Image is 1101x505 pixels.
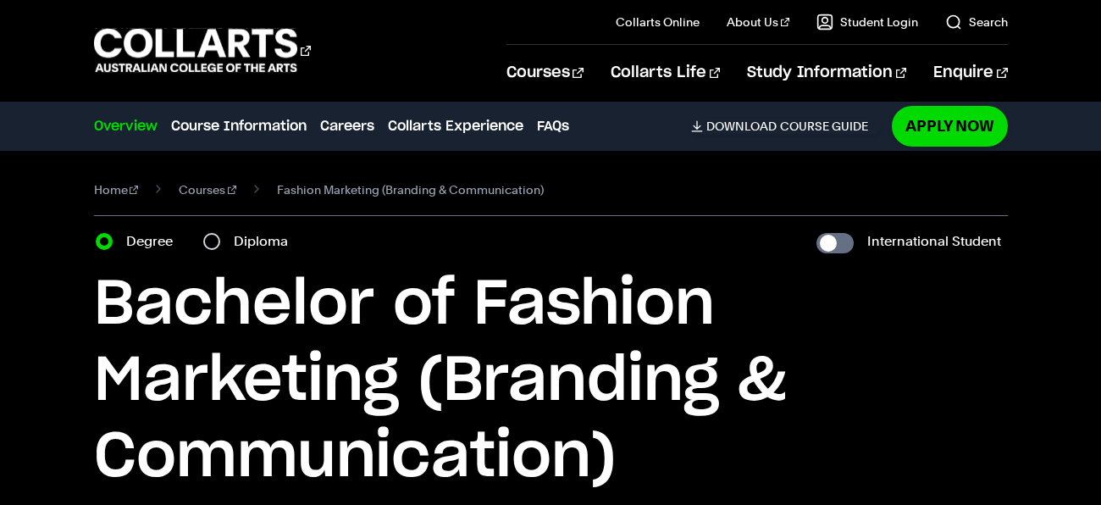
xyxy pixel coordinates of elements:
[816,14,918,31] a: Student Login
[933,45,1007,101] a: Enquire
[691,119,882,134] a: DownloadCourse Guide
[94,178,139,202] a: Home
[94,26,311,75] div: Go to homepage
[945,14,1008,31] a: Search
[126,230,183,253] label: Degree
[616,14,700,31] a: Collarts Online
[727,14,789,31] a: About Us
[320,116,374,136] a: Careers
[706,119,777,134] span: Download
[506,45,584,101] a: Courses
[277,178,544,202] span: Fashion Marketing (Branding & Communication)
[388,116,523,136] a: Collarts Experience
[892,106,1008,146] a: Apply Now
[94,267,1008,496] h1: Bachelor of Fashion Marketing (Branding & Communication)
[171,116,307,136] a: Course Information
[747,45,906,101] a: Study Information
[867,230,1001,253] label: International Student
[537,116,569,136] a: FAQs
[94,116,158,136] a: Overview
[179,178,236,202] a: Courses
[234,230,298,253] label: Diploma
[611,45,720,101] a: Collarts Life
